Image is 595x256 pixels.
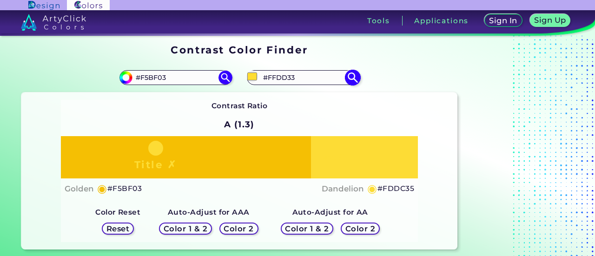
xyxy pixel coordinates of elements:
[212,101,268,110] strong: Contrast Ratio
[95,208,140,217] strong: Color Reset
[28,1,59,10] img: ArtyClick Design logo
[132,71,219,84] input: type color 1..
[134,158,177,171] h1: Title ✗
[65,182,94,196] h4: Golden
[220,114,258,135] h2: A (1.3)
[21,14,86,31] img: logo_artyclick_colors_white.svg
[164,225,207,232] h5: Color 1 & 2
[224,225,254,232] h5: Color 2
[319,151,344,164] h4: Text ✗
[168,208,250,217] strong: Auto-Adjust for AAA
[414,17,469,24] h3: Applications
[285,225,329,232] h5: Color 1 & 2
[218,71,232,85] img: icon search
[107,183,142,195] h5: #F5BF03
[106,225,129,232] h5: Reset
[171,43,308,57] h1: Contrast Color Finder
[367,17,390,24] h3: Tools
[461,41,577,254] iframe: Advertisement
[322,182,364,196] h4: Dandelion
[97,183,107,194] h5: ◉
[534,16,566,24] h5: Sign Up
[377,183,414,195] h5: #FDDC35
[292,208,368,217] strong: Auto-Adjust for AA
[345,225,375,232] h5: Color 2
[260,71,346,84] input: type color 2..
[489,17,517,24] h5: Sign In
[530,14,571,27] a: Sign Up
[484,14,522,27] a: Sign In
[367,183,377,194] h5: ◉
[344,69,361,85] img: icon search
